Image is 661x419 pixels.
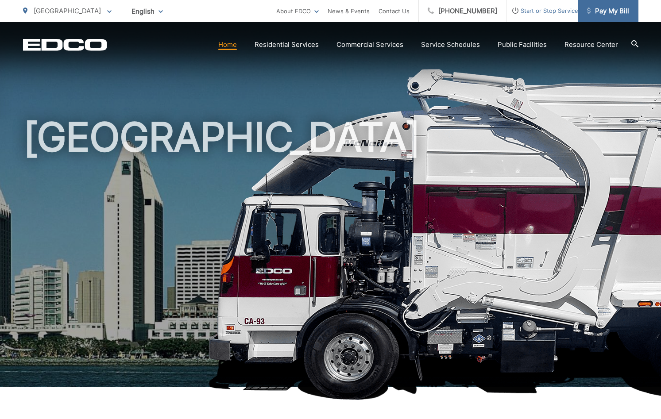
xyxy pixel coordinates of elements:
[125,4,170,19] span: English
[336,39,403,50] a: Commercial Services
[421,39,480,50] a: Service Schedules
[23,115,638,395] h1: [GEOGRAPHIC_DATA]
[379,6,410,16] a: Contact Us
[587,6,629,16] span: Pay My Bill
[255,39,319,50] a: Residential Services
[218,39,237,50] a: Home
[328,6,370,16] a: News & Events
[498,39,547,50] a: Public Facilities
[276,6,319,16] a: About EDCO
[34,7,101,15] span: [GEOGRAPHIC_DATA]
[23,38,107,51] a: EDCD logo. Return to the homepage.
[564,39,618,50] a: Resource Center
